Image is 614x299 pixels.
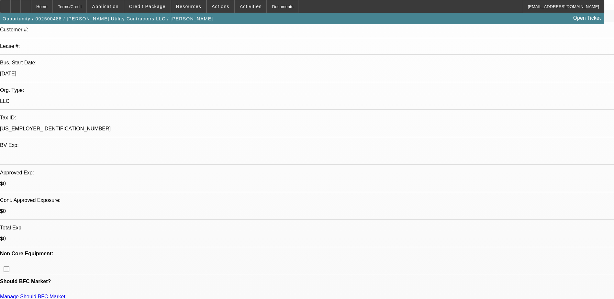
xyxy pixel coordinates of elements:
a: Open Ticket [571,13,603,24]
button: Application [87,0,123,13]
span: Activities [240,4,262,9]
span: Opportunity / 092500488 / [PERSON_NAME] Utility Contractors LLC / [PERSON_NAME] [3,16,213,21]
button: Activities [235,0,267,13]
span: Application [92,4,118,9]
span: Credit Package [129,4,166,9]
button: Credit Package [124,0,171,13]
button: Actions [207,0,234,13]
button: Resources [171,0,206,13]
span: Actions [212,4,229,9]
span: Resources [176,4,201,9]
